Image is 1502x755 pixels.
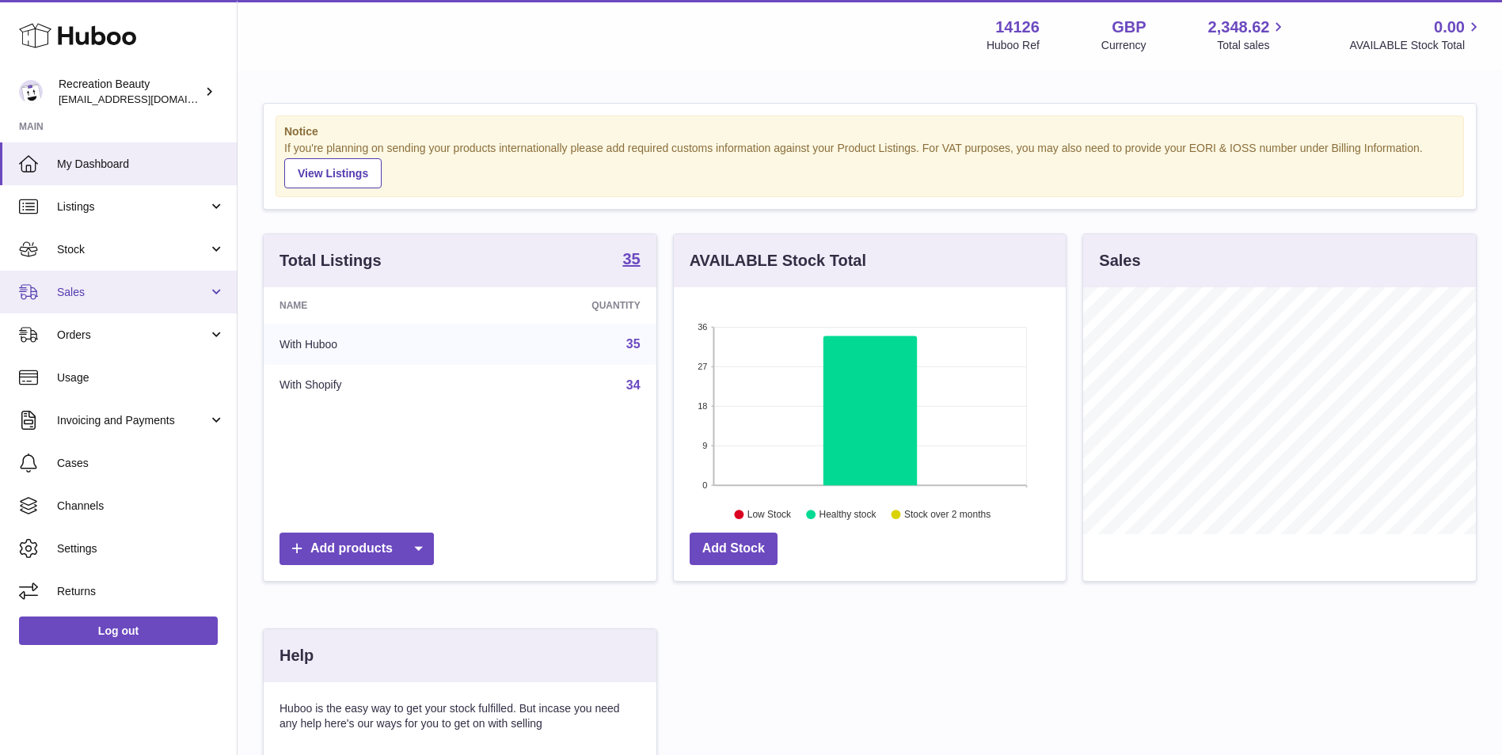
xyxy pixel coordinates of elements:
[57,499,225,514] span: Channels
[747,509,792,520] text: Low Stock
[1349,17,1483,53] a: 0.00 AVAILABLE Stock Total
[57,199,208,214] span: Listings
[57,456,225,471] span: Cases
[1349,38,1483,53] span: AVAILABLE Stock Total
[1208,17,1270,38] span: 2,348.62
[57,157,225,172] span: My Dashboard
[264,365,475,406] td: With Shopify
[1434,17,1465,38] span: 0.00
[19,80,43,104] img: customercare@recreationbeauty.com
[690,533,778,565] a: Add Stock
[626,337,641,351] a: 35
[284,124,1455,139] strong: Notice
[995,17,1040,38] strong: 14126
[264,287,475,324] th: Name
[698,322,707,332] text: 36
[279,645,314,666] h3: Help
[702,480,707,490] text: 0
[690,250,866,271] h3: AVAILABLE Stock Total
[622,251,640,270] a: 35
[57,370,225,385] span: Usage
[57,413,208,428] span: Invoicing and Payments
[264,324,475,365] td: With Huboo
[57,541,225,556] span: Settings
[59,93,233,105] span: [EMAIL_ADDRESS][DOMAIN_NAME]
[57,328,208,343] span: Orders
[19,617,218,645] a: Log out
[904,509,991,520] text: Stock over 2 months
[57,285,208,300] span: Sales
[284,158,382,188] a: View Listings
[702,441,707,450] text: 9
[57,584,225,599] span: Returns
[1101,38,1146,53] div: Currency
[819,509,876,520] text: Healthy stock
[1217,38,1287,53] span: Total sales
[279,533,434,565] a: Add products
[1208,17,1288,53] a: 2,348.62 Total sales
[626,378,641,392] a: 34
[698,401,707,411] text: 18
[279,701,641,731] p: Huboo is the easy way to get your stock fulfilled. But incase you need any help here's our ways f...
[987,38,1040,53] div: Huboo Ref
[1112,17,1146,38] strong: GBP
[698,362,707,371] text: 27
[622,251,640,267] strong: 35
[59,77,201,107] div: Recreation Beauty
[279,250,382,271] h3: Total Listings
[284,141,1455,188] div: If you're planning on sending your products internationally please add required customs informati...
[57,242,208,257] span: Stock
[475,287,656,324] th: Quantity
[1099,250,1140,271] h3: Sales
